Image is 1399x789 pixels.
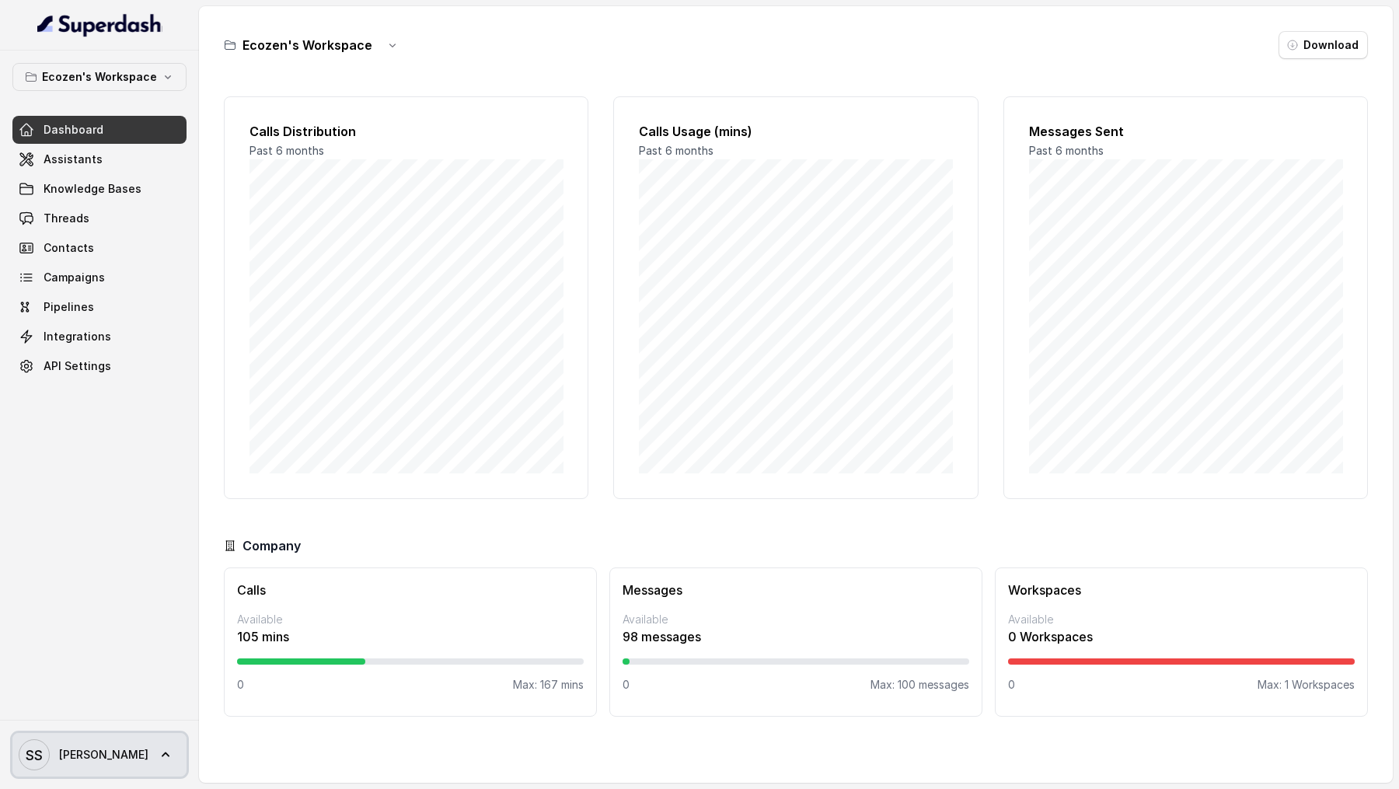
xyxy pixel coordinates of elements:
p: Max: 100 messages [870,677,969,693]
p: Max: 167 mins [513,677,584,693]
h2: Calls Usage (mins) [639,122,952,141]
p: Max: 1 Workspaces [1258,677,1355,693]
span: Campaigns [44,270,105,285]
span: Threads [44,211,89,226]
span: Past 6 months [249,144,324,157]
span: Pipelines [44,299,94,315]
h3: Calls [237,581,584,599]
button: Ecozen's Workspace [12,63,187,91]
p: Ecozen's Workspace [42,68,157,86]
h2: Messages Sent [1029,122,1342,141]
a: Threads [12,204,187,232]
button: Download [1279,31,1368,59]
a: Contacts [12,234,187,262]
h3: Company [242,536,301,555]
text: SS [26,747,43,763]
p: 0 [237,677,244,693]
h3: Ecozen's Workspace [242,36,372,54]
span: Dashboard [44,122,103,138]
a: Assistants [12,145,187,173]
p: 105 mins [237,627,584,646]
span: Assistants [44,152,103,167]
span: Past 6 months [1029,144,1104,157]
img: light.svg [37,12,162,37]
a: Knowledge Bases [12,175,187,203]
span: API Settings [44,358,111,374]
h3: Workspaces [1008,581,1355,599]
a: Integrations [12,323,187,351]
p: 0 [623,677,630,693]
a: Pipelines [12,293,187,321]
a: Dashboard [12,116,187,144]
span: Integrations [44,329,111,344]
h2: Calls Distribution [249,122,563,141]
h3: Messages [623,581,969,599]
span: Knowledge Bases [44,181,141,197]
span: Contacts [44,240,94,256]
p: 98 messages [623,627,969,646]
a: [PERSON_NAME] [12,733,187,777]
p: Available [237,612,584,627]
p: 0 [1008,677,1015,693]
a: API Settings [12,352,187,380]
span: [PERSON_NAME] [59,747,148,763]
span: Past 6 months [639,144,713,157]
a: Campaigns [12,264,187,292]
p: Available [623,612,969,627]
p: 0 Workspaces [1008,627,1355,646]
p: Available [1008,612,1355,627]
